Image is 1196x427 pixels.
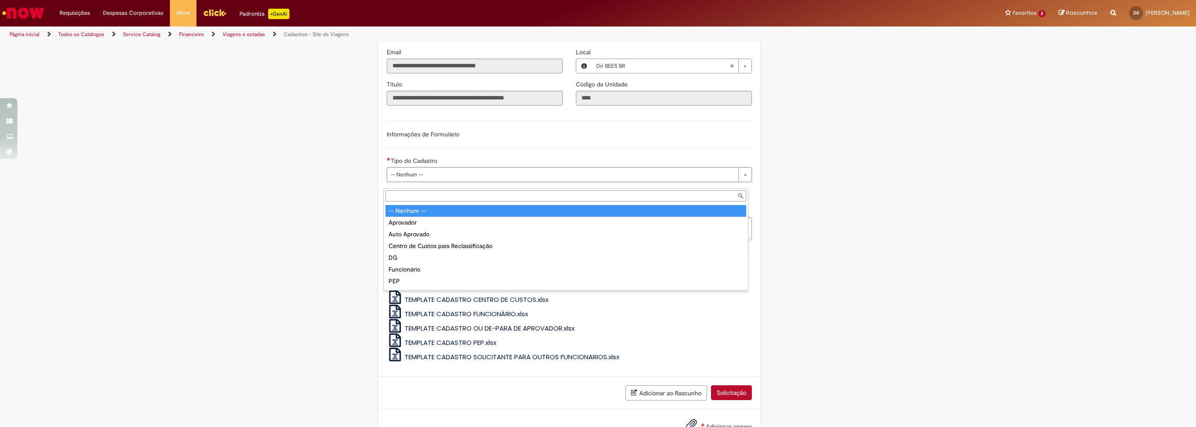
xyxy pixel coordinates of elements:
[385,205,746,217] div: -- Nenhum --
[385,264,746,275] div: Funcionário
[385,252,746,264] div: DG
[384,203,748,290] ul: Tipo do Cadastro
[385,228,746,240] div: Auto Aprovado
[385,217,746,228] div: Aprovador
[385,275,746,287] div: PEP
[385,287,746,299] div: Solicitante
[385,240,746,252] div: Centro de Custos para Reclassificação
